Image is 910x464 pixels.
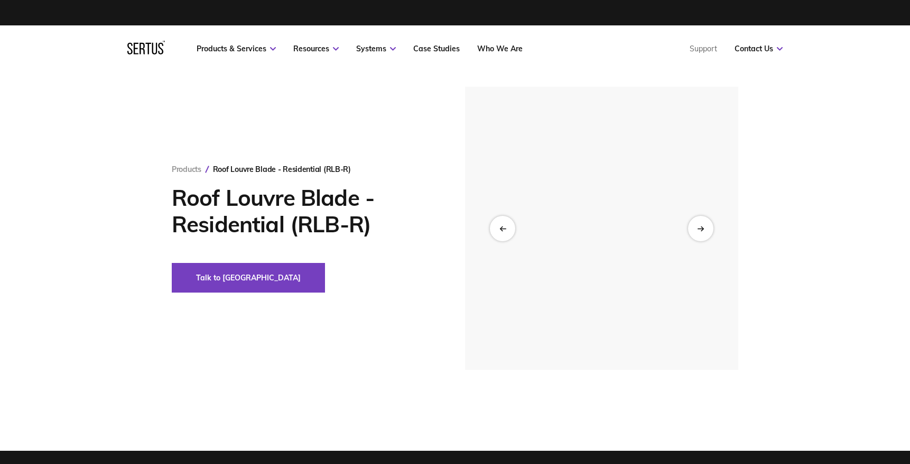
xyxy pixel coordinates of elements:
[477,44,523,53] a: Who We Are
[293,44,339,53] a: Resources
[690,44,717,53] a: Support
[413,44,460,53] a: Case Studies
[172,263,325,293] button: Talk to [GEOGRAPHIC_DATA]
[735,44,783,53] a: Contact Us
[172,185,433,238] h1: Roof Louvre Blade - Residential (RLB-R)
[356,44,396,53] a: Systems
[197,44,276,53] a: Products & Services
[172,165,201,174] a: Products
